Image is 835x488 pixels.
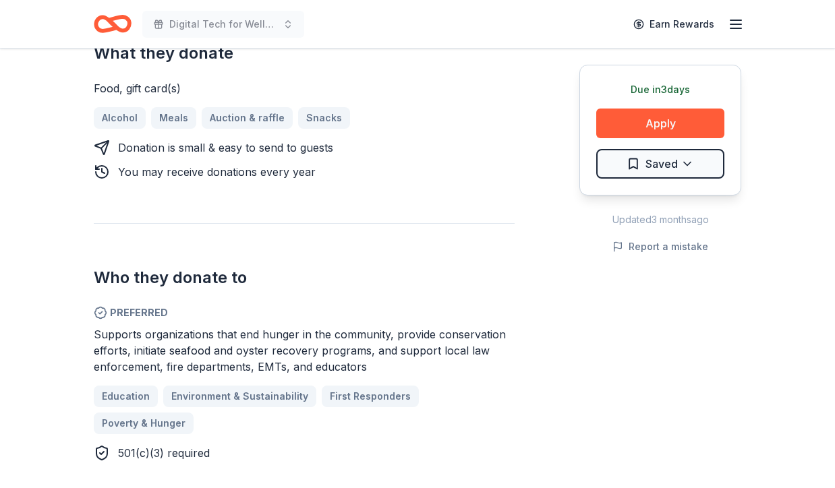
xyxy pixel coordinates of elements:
[94,8,132,40] a: Home
[625,12,722,36] a: Earn Rewards
[202,107,293,129] a: Auction & raffle
[94,80,515,96] div: Food, gift card(s)
[645,155,678,173] span: Saved
[298,107,350,129] a: Snacks
[596,109,724,138] button: Apply
[612,239,708,255] button: Report a mistake
[102,388,150,404] span: Education
[163,386,316,407] a: Environment & Sustainability
[118,164,316,180] div: You may receive donations every year
[579,212,741,228] div: Updated 3 months ago
[94,267,515,288] h2: Who they donate to
[322,386,419,407] a: First Responders
[596,149,724,179] button: Saved
[171,388,308,404] span: Environment & Sustainability
[596,82,724,98] div: Due in 3 days
[94,305,515,321] span: Preferred
[94,386,158,407] a: Education
[94,328,506,373] span: Supports organizations that end hunger in the community, provide conservation efforts, initiate s...
[330,388,411,404] span: First Responders
[94,413,194,434] a: Poverty & Hunger
[151,107,196,129] a: Meals
[142,11,304,38] button: Digital Tech for Wellness and Silent Auction Arts Fundraiser
[94,42,515,64] h2: What they donate
[169,16,277,32] span: Digital Tech for Wellness and Silent Auction Arts Fundraiser
[102,415,185,431] span: Poverty & Hunger
[94,107,146,129] a: Alcohol
[118,446,210,460] span: 501(c)(3) required
[118,140,333,156] div: Donation is small & easy to send to guests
